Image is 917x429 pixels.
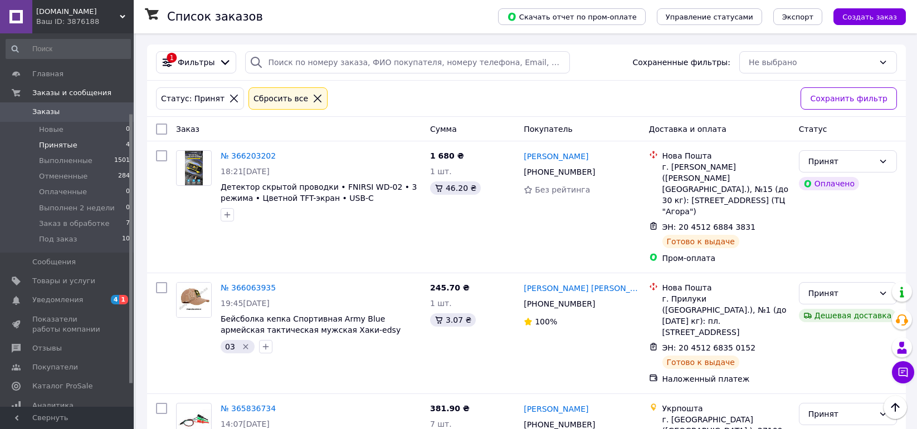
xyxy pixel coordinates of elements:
button: Управление статусами [657,8,762,25]
div: Статус: Принят [159,92,227,105]
div: г. Прилуки ([GEOGRAPHIC_DATA].), №1 (до [DATE] кг): пл. [STREET_ADDRESS] [662,293,790,338]
span: Управление статусами [666,13,753,21]
a: [PERSON_NAME] [524,151,588,162]
span: 03 [225,342,235,351]
span: 1 шт. [430,299,452,308]
a: Бейсболка кепка Спортивная Army Blue армейская тактическая мужская Хаки-еdsу [221,314,401,334]
div: Готово к выдаче [662,356,739,369]
div: г. [PERSON_NAME] ([PERSON_NAME][GEOGRAPHIC_DATA].), №15 (до 30 кг): [STREET_ADDRESS] (ТЦ "Агора") [662,161,790,217]
span: 284 [118,171,130,181]
span: 7 [126,219,130,229]
div: [PHONE_NUMBER] [521,296,597,312]
div: Пром-оплата [662,253,790,264]
span: Показатели работы компании [32,314,103,334]
span: Каталог ProSale [32,381,92,391]
svg: Удалить метку [241,342,250,351]
span: 1 680 ₴ [430,151,464,160]
span: Заказ [176,125,199,134]
a: [PERSON_NAME] [PERSON_NAME] [524,283,640,294]
span: Отмененные [39,171,87,181]
a: Детектор скрытой проводки • FNIRSI WD-02 • 3 режима • Цветной TFT-экран • USB-C [221,183,417,203]
input: Поиск [6,39,131,59]
span: Под заказ [39,234,77,244]
span: 0 [126,203,130,213]
span: 1501 [114,156,130,166]
a: № 366063935 [221,283,276,292]
span: 10 [122,234,130,244]
span: Отзывы [32,343,62,353]
button: Скачать отчет по пром-оплате [498,8,646,25]
a: № 365836734 [221,404,276,413]
span: Без рейтинга [535,185,590,194]
div: 46.20 ₴ [430,181,481,195]
span: ЭН: 20 4512 6884 3831 [662,223,756,231]
div: Сбросить все [251,92,310,105]
span: Выполненные [39,156,92,166]
span: Покупатель [524,125,573,134]
span: 19:45[DATE] [221,299,270,308]
span: Выполнен 2 недели [39,203,115,213]
span: Экспорт [782,13,813,21]
span: Заказы [32,107,60,117]
span: 0 [126,187,130,197]
span: Сообщения [32,257,76,267]
a: Фото товару [176,150,212,186]
div: Принят [808,408,874,420]
span: Заказ в обработке [39,219,110,229]
span: Аналитика [32,401,74,411]
div: Готово к выдаче [662,235,739,248]
span: 18:21[DATE] [221,167,270,176]
span: Покупатели [32,362,78,372]
span: 4 [126,140,130,150]
span: Сумма [430,125,457,134]
div: Ваш ID: 3876188 [36,17,134,27]
div: Принят [808,155,874,167]
button: Сохранить фильтр [801,87,897,110]
input: Поиск по номеру заказа, ФИО покупателя, номеру телефона, Email, номеру накладной [245,51,569,73]
div: Нова Пошта [662,150,790,161]
span: 1 шт. [430,167,452,176]
a: Создать заказ [822,12,906,21]
span: sell.in.ua [36,7,120,17]
span: Принятые [39,140,77,150]
a: № 366203202 [221,151,276,160]
img: Фото товару [185,151,203,185]
div: Нова Пошта [662,282,790,293]
span: Сохраненные фильтры: [633,57,730,68]
span: Создать заказ [842,13,897,21]
button: Создать заказ [833,8,906,25]
span: 7 шт. [430,420,452,428]
span: 100% [535,317,557,326]
h1: Список заказов [167,10,263,23]
div: Укрпошта [662,403,790,414]
span: Сохранить фильтр [810,92,887,105]
div: Дешевая доставка [799,309,896,322]
span: 245.70 ₴ [430,283,470,292]
img: Фото товару [177,283,211,317]
button: Наверх [884,396,907,419]
span: Новые [39,125,64,135]
span: 4 [111,295,120,304]
span: Уведомления [32,295,83,305]
span: 381.90 ₴ [430,404,470,413]
span: 1 [119,295,128,304]
span: Фильтры [178,57,214,68]
span: 14:07[DATE] [221,420,270,428]
span: ЭН: 20 4512 6835 0152 [662,343,756,352]
span: 0 [126,125,130,135]
button: Экспорт [773,8,822,25]
span: Заказы и сообщения [32,88,111,98]
div: Наложенный платеж [662,373,790,384]
span: Товары и услуги [32,276,95,286]
span: Скачать отчет по пром-оплате [507,12,637,22]
div: Принят [808,287,874,299]
button: Чат с покупателем [892,361,914,383]
div: [PHONE_NUMBER] [521,164,597,180]
span: Статус [799,125,827,134]
span: Доставка и оплата [649,125,726,134]
span: Главная [32,69,64,79]
a: [PERSON_NAME] [524,403,588,415]
div: Оплачено [799,177,859,190]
